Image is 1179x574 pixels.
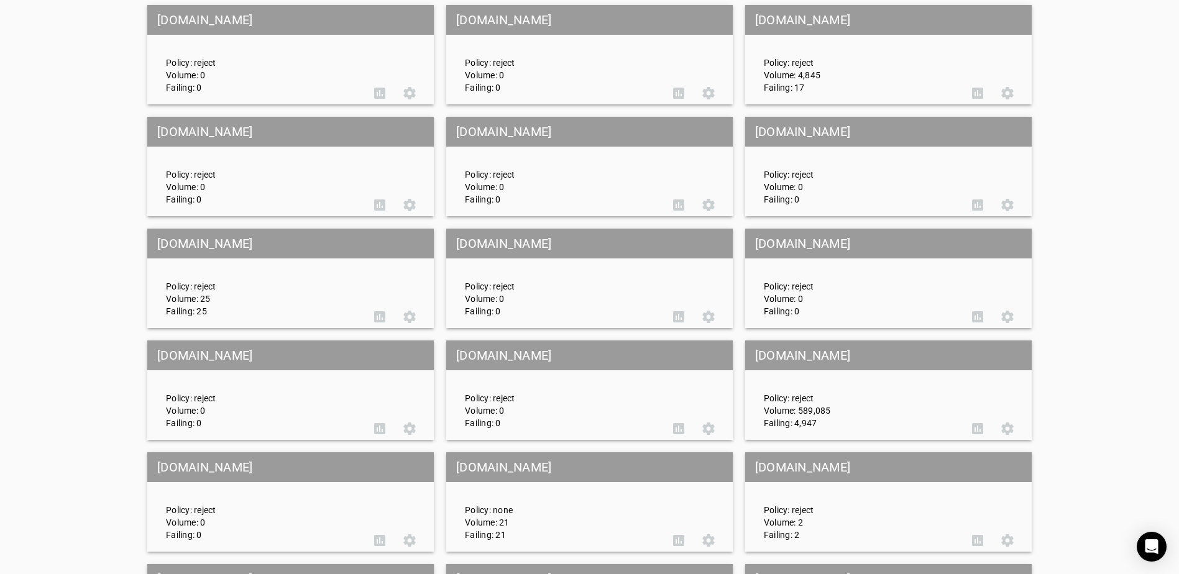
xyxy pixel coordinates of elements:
[147,340,434,370] mat-grid-tile-header: [DOMAIN_NAME]
[745,5,1032,35] mat-grid-tile-header: [DOMAIN_NAME]
[694,414,723,444] button: Settings
[446,340,733,370] mat-grid-tile-header: [DOMAIN_NAME]
[664,302,694,332] button: DMARC Report
[755,128,963,206] div: Policy: reject Volume: 0 Failing: 0
[157,128,365,206] div: Policy: reject Volume: 0 Failing: 0
[963,302,993,332] button: DMARC Report
[664,414,694,444] button: DMARC Report
[755,16,963,94] div: Policy: reject Volume: 4,845 Failing: 17
[456,463,664,541] div: Policy: none Volume: 21 Failing: 21
[446,452,733,482] mat-grid-tile-header: [DOMAIN_NAME]
[365,414,395,444] button: DMARC Report
[745,452,1032,482] mat-grid-tile-header: [DOMAIN_NAME]
[395,190,424,220] button: Settings
[395,78,424,108] button: Settings
[993,526,1022,555] button: Settings
[963,190,993,220] button: DMARC Report
[446,229,733,258] mat-grid-tile-header: [DOMAIN_NAME]
[446,117,733,147] mat-grid-tile-header: [DOMAIN_NAME]
[664,526,694,555] button: DMARC Report
[993,302,1022,332] button: Settings
[664,190,694,220] button: DMARC Report
[755,463,963,541] div: Policy: reject Volume: 2 Failing: 2
[755,240,963,317] div: Policy: reject Volume: 0 Failing: 0
[365,526,395,555] button: DMARC Report
[157,463,365,541] div: Policy: reject Volume: 0 Failing: 0
[456,16,664,94] div: Policy: reject Volume: 0 Failing: 0
[993,414,1022,444] button: Settings
[1137,532,1167,562] div: Open Intercom Messenger
[365,78,395,108] button: DMARC Report
[694,78,723,108] button: Settings
[395,302,424,332] button: Settings
[456,352,664,429] div: Policy: reject Volume: 0 Failing: 0
[446,5,733,35] mat-grid-tile-header: [DOMAIN_NAME]
[157,352,365,429] div: Policy: reject Volume: 0 Failing: 0
[147,5,434,35] mat-grid-tile-header: [DOMAIN_NAME]
[157,240,365,317] div: Policy: reject Volume: 25 Failing: 25
[963,414,993,444] button: DMARC Report
[963,78,993,108] button: DMARC Report
[745,340,1032,370] mat-grid-tile-header: [DOMAIN_NAME]
[755,352,963,429] div: Policy: reject Volume: 589,085 Failing: 4,947
[694,302,723,332] button: Settings
[147,229,434,258] mat-grid-tile-header: [DOMAIN_NAME]
[395,414,424,444] button: Settings
[365,302,395,332] button: DMARC Report
[694,190,723,220] button: Settings
[963,526,993,555] button: DMARC Report
[745,117,1032,147] mat-grid-tile-header: [DOMAIN_NAME]
[745,229,1032,258] mat-grid-tile-header: [DOMAIN_NAME]
[993,78,1022,108] button: Settings
[456,128,664,206] div: Policy: reject Volume: 0 Failing: 0
[365,190,395,220] button: DMARC Report
[147,452,434,482] mat-grid-tile-header: [DOMAIN_NAME]
[664,78,694,108] button: DMARC Report
[456,240,664,317] div: Policy: reject Volume: 0 Failing: 0
[993,190,1022,220] button: Settings
[694,526,723,555] button: Settings
[395,526,424,555] button: Settings
[157,16,365,94] div: Policy: reject Volume: 0 Failing: 0
[147,117,434,147] mat-grid-tile-header: [DOMAIN_NAME]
